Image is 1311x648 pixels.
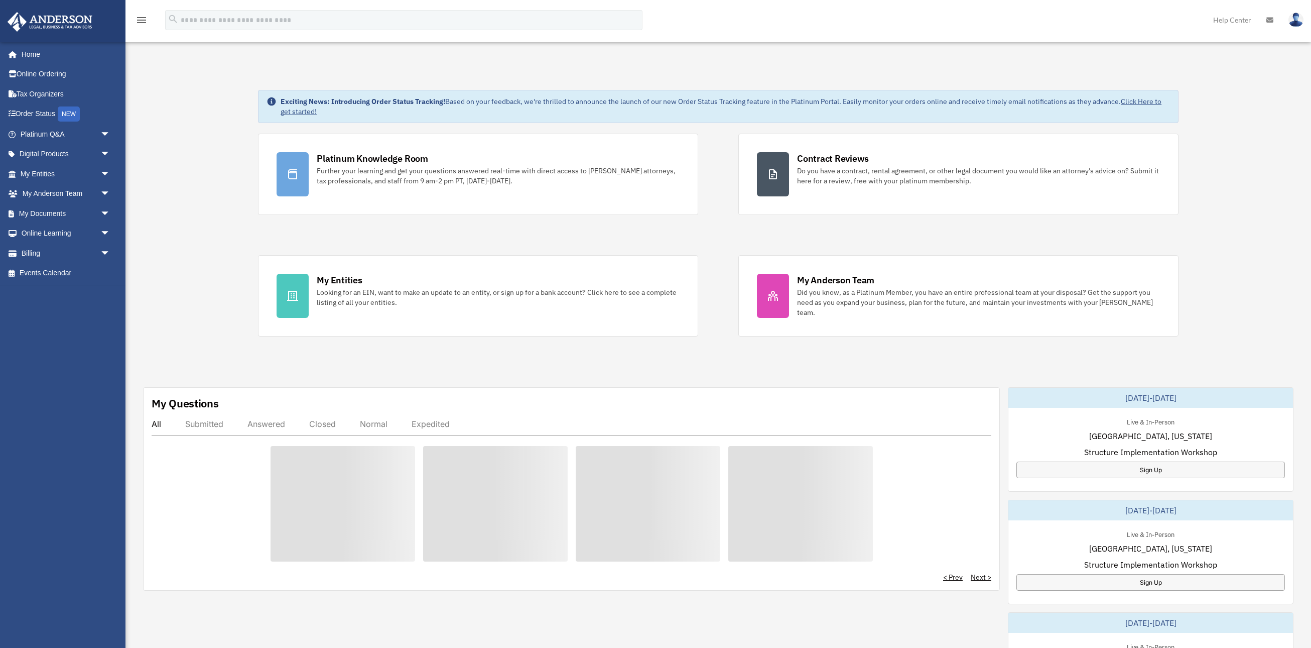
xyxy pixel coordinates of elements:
[1008,388,1293,408] div: [DATE]-[DATE]
[58,106,80,122] div: NEW
[797,287,1160,317] div: Did you know, as a Platinum Member, you have an entire professional team at your disposal? Get th...
[360,419,387,429] div: Normal
[7,104,125,125] a: Order StatusNEW
[1089,430,1212,442] span: [GEOGRAPHIC_DATA], [US_STATE]
[317,287,680,307] div: Looking for an EIN, want to make an update to an entity, or sign up for a bank account? Click her...
[1016,574,1285,591] a: Sign Up
[100,164,120,184] span: arrow_drop_down
[317,166,680,186] div: Further your learning and get your questions answered real-time with direct access to [PERSON_NAM...
[797,274,874,286] div: My Anderson Team
[152,396,219,411] div: My Questions
[100,203,120,224] span: arrow_drop_down
[258,255,698,337] a: My Entities Looking for an EIN, want to make an update to an entity, or sign up for a bank accoun...
[797,152,869,165] div: Contract Reviews
[1008,500,1293,520] div: [DATE]-[DATE]
[168,14,179,25] i: search
[971,572,991,582] a: Next >
[1288,13,1303,27] img: User Pic
[7,224,125,244] a: Online Learningarrow_drop_down
[7,164,125,184] a: My Entitiesarrow_drop_down
[412,419,450,429] div: Expedited
[738,255,1178,337] a: My Anderson Team Did you know, as a Platinum Member, you have an entire professional team at your...
[1008,613,1293,633] div: [DATE]-[DATE]
[7,243,125,263] a: Billingarrow_drop_down
[1119,528,1183,539] div: Live & In-Person
[309,419,336,429] div: Closed
[100,184,120,204] span: arrow_drop_down
[7,44,120,64] a: Home
[317,152,428,165] div: Platinum Knowledge Room
[943,572,963,582] a: < Prev
[100,243,120,264] span: arrow_drop_down
[1016,462,1285,478] a: Sign Up
[1119,416,1183,426] div: Live & In-Person
[7,124,125,144] a: Platinum Q&Aarrow_drop_down
[1089,543,1212,555] span: [GEOGRAPHIC_DATA], [US_STATE]
[7,84,125,104] a: Tax Organizers
[7,184,125,204] a: My Anderson Teamarrow_drop_down
[5,12,95,32] img: Anderson Advisors Platinum Portal
[281,97,1161,116] a: Click Here to get started!
[7,64,125,84] a: Online Ordering
[281,96,1170,117] div: Based on your feedback, we're thrilled to announce the launch of our new Order Status Tracking fe...
[185,419,223,429] div: Submitted
[152,419,161,429] div: All
[281,97,445,106] strong: Exciting News: Introducing Order Status Tracking!
[1084,559,1217,571] span: Structure Implementation Workshop
[100,144,120,165] span: arrow_drop_down
[7,144,125,164] a: Digital Productsarrow_drop_down
[100,224,120,244] span: arrow_drop_down
[317,274,362,286] div: My Entities
[100,124,120,145] span: arrow_drop_down
[258,134,698,215] a: Platinum Knowledge Room Further your learning and get your questions answered real-time with dire...
[1084,446,1217,458] span: Structure Implementation Workshop
[136,14,148,26] i: menu
[797,166,1160,186] div: Do you have a contract, rental agreement, or other legal document you would like an attorney's ad...
[7,263,125,283] a: Events Calendar
[247,419,285,429] div: Answered
[738,134,1178,215] a: Contract Reviews Do you have a contract, rental agreement, or other legal document you would like...
[7,203,125,224] a: My Documentsarrow_drop_down
[136,18,148,26] a: menu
